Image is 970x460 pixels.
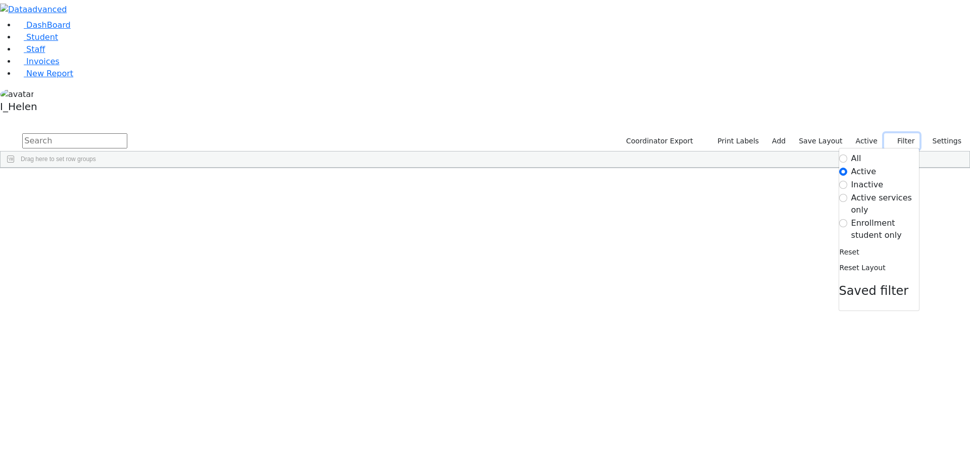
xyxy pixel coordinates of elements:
button: Save Layout [794,133,847,149]
a: Invoices [16,57,60,66]
button: Settings [919,133,966,149]
button: Print Labels [706,133,763,149]
span: Invoices [26,57,60,66]
button: Filter [884,133,919,149]
label: Inactive [851,179,884,191]
label: All [851,152,861,165]
button: Reset [839,244,860,260]
a: Add [767,133,790,149]
input: Enrollment student only [839,219,847,227]
a: DashBoard [16,20,71,30]
span: DashBoard [26,20,71,30]
input: Search [22,133,127,148]
input: Active [839,168,847,176]
span: Staff [26,44,45,54]
button: Reset Layout [839,260,886,276]
div: Settings [839,148,919,311]
span: Student [26,32,58,42]
label: Active [851,166,877,178]
input: All [839,155,847,163]
a: Staff [16,44,45,54]
input: Inactive [839,181,847,189]
span: Saved filter [839,284,909,298]
label: Active [851,133,882,149]
span: New Report [26,69,73,78]
span: Drag here to set row groups [21,156,96,163]
a: New Report [16,69,73,78]
button: Coordinator Export [619,133,698,149]
a: Student [16,32,58,42]
input: Active services only [839,194,847,202]
label: Active services only [851,192,919,216]
label: Enrollment student only [851,217,919,241]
